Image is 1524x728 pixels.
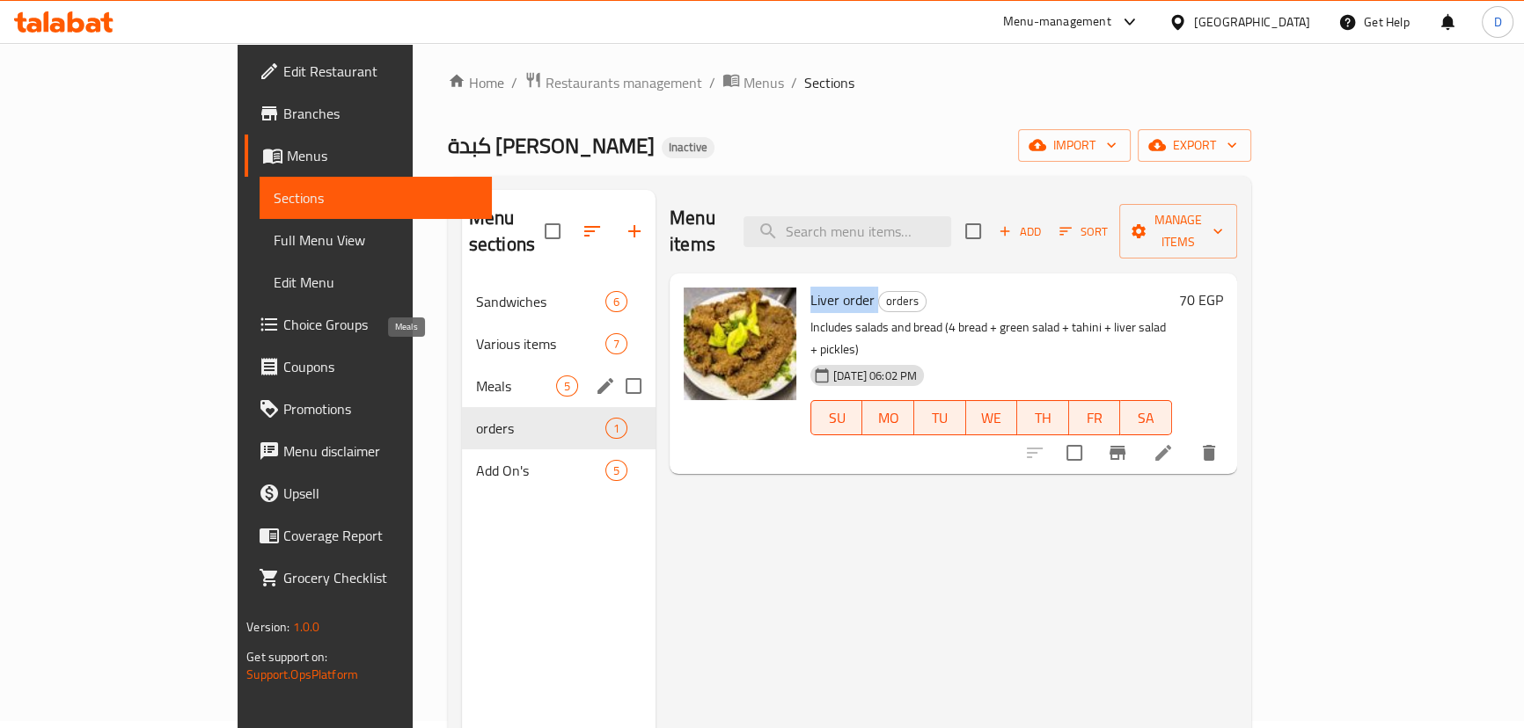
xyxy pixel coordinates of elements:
[1493,12,1501,32] span: D
[448,126,655,165] span: كبدة [PERSON_NAME]
[826,368,924,384] span: [DATE] 06:02 PM
[245,346,492,388] a: Coupons
[592,373,619,399] button: edit
[557,378,577,395] span: 5
[283,483,478,504] span: Upsell
[246,663,358,686] a: Support.OpsPlatform
[1188,432,1230,474] button: delete
[810,400,862,435] button: SU
[791,72,797,93] li: /
[462,323,656,365] div: Various items7
[804,72,854,93] span: Sections
[546,72,702,93] span: Restaurants management
[921,405,959,431] span: TU
[996,222,1044,242] span: Add
[709,72,715,93] li: /
[606,294,626,310] span: 6
[274,187,478,208] span: Sections
[462,365,656,407] div: Meals5edit
[684,288,796,400] img: Liver order
[476,333,605,354] span: Various items
[1048,218,1119,245] span: Sort items
[462,449,656,491] div: Add On's5
[1056,434,1093,471] span: Select to update
[973,405,1011,431] span: WE
[1055,218,1112,245] button: Sort
[462,273,656,499] nav: Menu sections
[476,291,605,312] span: Sandwiches
[448,71,1251,94] nav: breadcrumb
[1194,12,1310,32] div: [GEOGRAPHIC_DATA]
[245,430,492,472] a: Menu disclaimer
[274,229,478,251] span: Full Menu View
[605,460,627,481] div: items
[524,71,702,94] a: Restaurants management
[469,205,545,258] h2: Menu sections
[818,405,855,431] span: SU
[1179,288,1223,312] h6: 70 EGP
[744,72,784,93] span: Menus
[966,400,1018,435] button: WE
[810,287,875,313] span: Liver order
[283,440,478,462] span: Menu disclaimer
[670,205,722,258] h2: Menu items
[869,405,907,431] span: MO
[810,317,1172,360] p: Includes salads and bread (4 bread + green salad + tahini + liver salad + pickles)
[605,291,627,312] div: items
[879,291,926,311] span: orders
[283,567,478,588] span: Grocery Checklist
[245,135,492,177] a: Menus
[606,336,626,353] span: 7
[606,420,626,437] span: 1
[914,400,966,435] button: TU
[293,615,320,638] span: 1.0.0
[274,272,478,293] span: Edit Menu
[260,177,492,219] a: Sections
[245,303,492,346] a: Choice Groups
[662,140,714,155] span: Inactive
[1003,11,1111,33] div: Menu-management
[283,103,478,124] span: Branches
[722,71,784,94] a: Menus
[283,398,478,419] span: Promotions
[1153,442,1174,463] a: Edit menu item
[1120,400,1172,435] button: SA
[462,280,656,323] div: Sandwiches6
[246,615,289,638] span: Version:
[245,92,492,135] a: Branches
[476,375,556,397] span: Meals
[511,72,517,93] li: /
[462,407,656,449] div: orders1
[1059,222,1108,242] span: Sort
[287,145,478,166] span: Menus
[606,462,626,479] span: 5
[605,418,627,439] div: items
[1032,135,1117,157] span: import
[260,261,492,303] a: Edit Menu
[476,418,605,439] span: orders
[283,61,478,82] span: Edit Restaurant
[1018,129,1131,162] button: import
[1024,405,1062,431] span: TH
[744,216,951,247] input: search
[246,645,327,668] span: Get support on:
[605,333,627,354] div: items
[992,218,1048,245] button: Add
[245,472,492,514] a: Upsell
[1138,129,1251,162] button: export
[283,314,478,335] span: Choice Groups
[878,291,927,312] div: orders
[245,557,492,599] a: Grocery Checklist
[1017,400,1069,435] button: TH
[1152,135,1237,157] span: export
[1069,400,1121,435] button: FR
[245,388,492,430] a: Promotions
[260,219,492,261] a: Full Menu View
[1133,209,1223,253] span: Manage items
[862,400,914,435] button: MO
[992,218,1048,245] span: Add item
[283,525,478,546] span: Coverage Report
[1076,405,1114,431] span: FR
[245,514,492,557] a: Coverage Report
